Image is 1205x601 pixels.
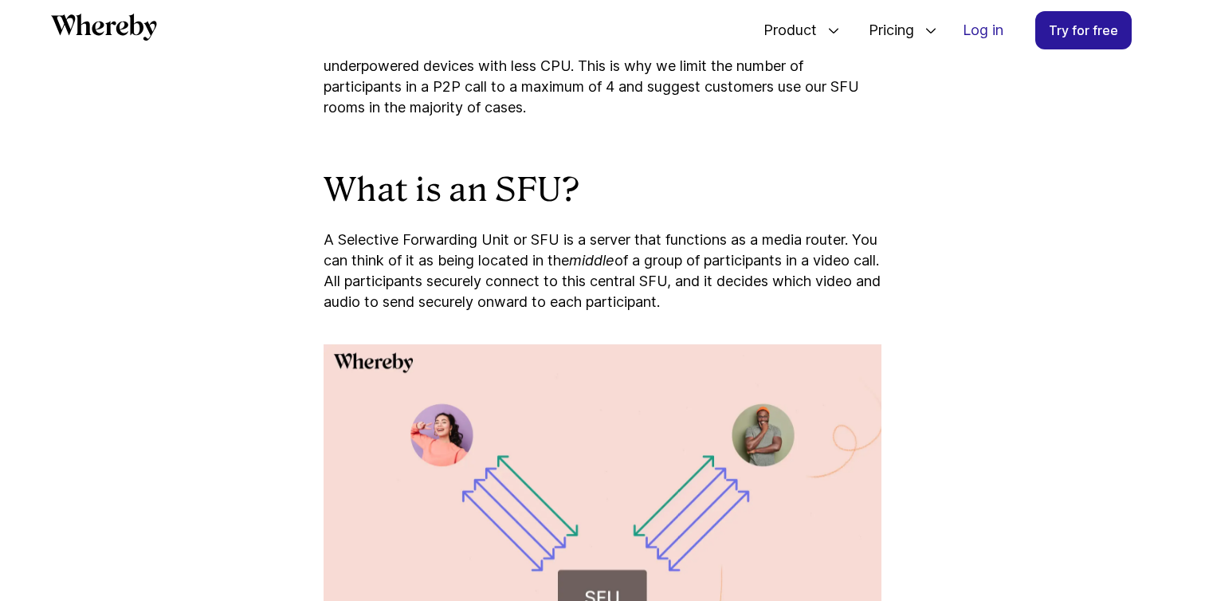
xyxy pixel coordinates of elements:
h2: What is an SFU? [324,169,881,210]
span: Product [748,4,821,57]
i: middle [569,252,614,269]
a: Log in [950,12,1016,49]
a: Whereby [51,14,157,46]
a: Try for free [1035,11,1132,49]
p: A Selective Forwarding Unit or SFU is a server that functions as a media router. You can think of... [324,230,881,312]
span: Pricing [853,4,918,57]
svg: Whereby [51,14,157,41]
